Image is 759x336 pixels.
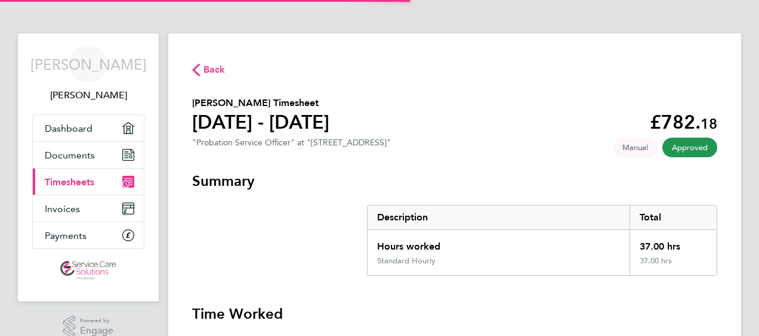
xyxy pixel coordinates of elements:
app-decimal: £782. [650,111,717,133]
h1: [DATE] - [DATE] [192,110,329,134]
div: Summary [367,205,717,276]
div: Description [368,206,630,229]
div: 37.00 hrs [630,256,717,275]
h3: Summary [192,172,717,191]
div: "Probation Service Officer" at "[STREET_ADDRESS]" [192,138,391,148]
button: Back [192,62,226,77]
a: Dashboard [33,115,144,141]
span: [PERSON_NAME] [30,57,147,72]
span: Powered by [80,316,113,326]
span: Julie O'Boyle [32,88,144,102]
img: servicecare-logo-retina.png [60,261,116,280]
div: Total [630,206,717,229]
a: Payments [33,222,144,248]
span: Invoices [45,203,80,214]
span: This timesheet was manually created. [613,138,658,157]
h2: [PERSON_NAME] Timesheet [192,96,329,110]
span: Payments [45,230,87,241]
a: Invoices [33,195,144,222]
span: This timesheet has been approved. [662,138,717,157]
a: Documents [33,142,144,168]
span: 18 [701,115,717,132]
span: Timesheets [45,176,94,188]
div: Standard Hourly [377,256,436,266]
a: Timesheets [33,169,144,195]
div: Hours worked [368,230,630,256]
a: Go to home page [32,261,144,280]
div: 37.00 hrs [630,230,717,256]
span: Engage [80,326,113,336]
h3: Time Worked [192,304,717,323]
span: Back [203,63,226,77]
a: [PERSON_NAME][PERSON_NAME] [32,45,144,102]
span: Documents [45,150,95,161]
nav: Main navigation [18,33,159,301]
span: Dashboard [45,123,92,134]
